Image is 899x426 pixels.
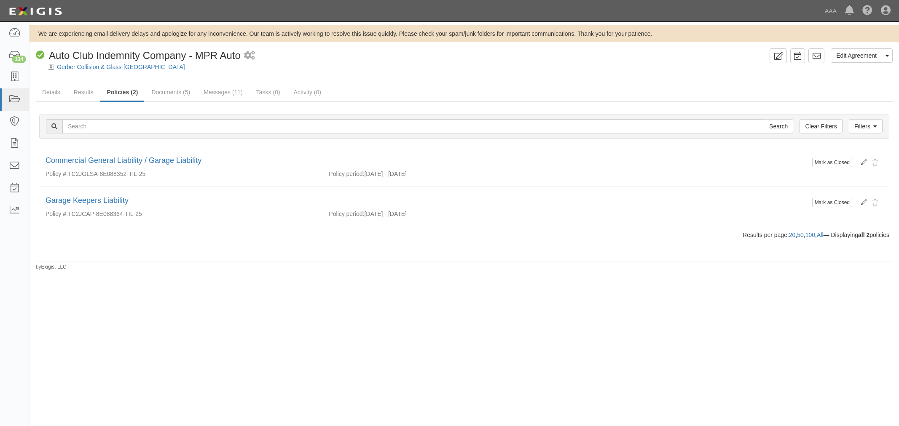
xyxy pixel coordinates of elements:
a: 100 [805,232,815,238]
div: Auto Club Indemnity Company - MPR Auto [36,48,241,63]
b: all 2 [858,232,869,238]
button: Mark as Closed [812,158,852,167]
a: Garage Keepers Liability [46,196,129,205]
div: TC2JCAP-8E088364-TIL-25 [39,210,322,218]
div: [DATE] - [DATE] [322,170,889,178]
a: Edit policy [855,198,867,206]
span: Auto Club Indemnity Company - MPR Auto [49,50,241,61]
button: Delete Policy [867,195,883,210]
div: 134 [12,56,26,63]
a: Policies (2) [100,84,144,102]
p: Policy period: [329,170,364,178]
a: 50 [797,232,804,238]
a: Activity (0) [287,84,327,101]
input: Search [764,119,793,133]
i: 1 scheduled workflow [244,51,255,60]
p: Policy period: [329,210,364,218]
a: AAA [821,3,841,19]
a: Tasks (0) [250,84,287,101]
a: Edit Agreement [831,48,882,63]
i: Compliant [36,51,45,60]
a: 20 [789,232,796,238]
a: Documents (5) [145,84,196,101]
a: All [817,232,824,238]
small: by [36,264,67,271]
a: Commercial General Liability / Garage Liability [46,156,201,165]
a: Messages (11) [197,84,249,101]
div: TC2JGLSA-8E088352-TIL-25 [39,170,322,178]
input: Search [62,119,764,133]
a: Results [67,84,100,101]
div: We are experiencing email delivery delays and apologize for any inconvenience. Our team is active... [30,29,899,38]
a: Clear Filters [800,119,842,133]
a: Exigis, LLC [41,264,67,270]
div: Results per page: , , , — Displaying policies [33,231,896,239]
a: Details [36,84,67,101]
button: Mark as Closed [812,198,852,207]
p: Policy #: [46,210,68,218]
img: logo-5460c22ac91f19d4615b14bd174203de0afe785f0fc80cf4dbbc73dc1793850b.png [6,4,64,19]
a: Gerber Collision & Glass-[GEOGRAPHIC_DATA] [57,64,185,70]
a: Filters [849,119,883,133]
div: [DATE] - [DATE] [322,210,889,218]
a: Edit policy [855,158,867,166]
i: Help Center - Complianz [862,6,872,16]
p: Policy #: [46,170,68,178]
button: Delete Policy [867,155,883,170]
